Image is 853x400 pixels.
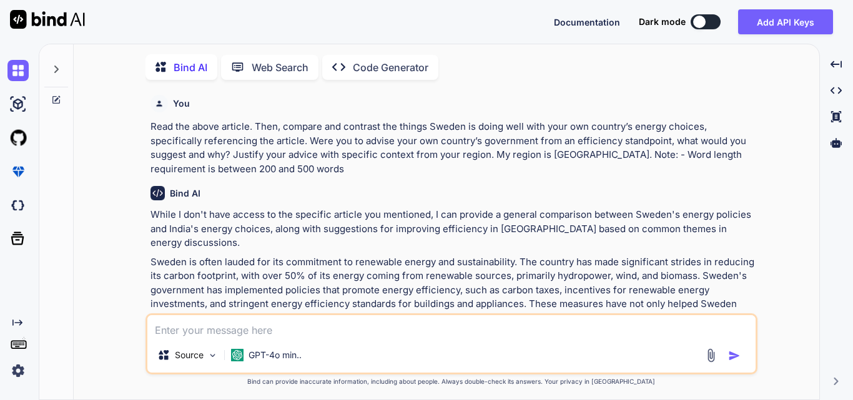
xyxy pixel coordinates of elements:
[554,16,620,29] button: Documentation
[7,60,29,81] img: chat
[738,9,833,34] button: Add API Keys
[174,60,207,75] p: Bind AI
[207,350,218,361] img: Pick Models
[7,195,29,216] img: darkCloudIdeIcon
[554,17,620,27] span: Documentation
[150,208,755,250] p: While I don't have access to the specific article you mentioned, I can provide a general comparis...
[150,255,755,326] p: Sweden is often lauded for its commitment to renewable energy and sustainability. The country has...
[728,349,741,362] img: icon
[704,348,718,363] img: attachment
[249,349,302,361] p: GPT-4o min..
[231,349,244,361] img: GPT-4o mini
[7,127,29,149] img: githubLight
[7,360,29,381] img: settings
[175,349,204,361] p: Source
[150,120,755,176] p: Read the above article. Then, compare and contrast the things Sweden is doing well with your own ...
[10,10,85,29] img: Bind AI
[170,187,200,200] h6: Bind AI
[252,60,308,75] p: Web Search
[7,94,29,115] img: ai-studio
[145,377,757,386] p: Bind can provide inaccurate information, including about people. Always double-check its answers....
[639,16,686,28] span: Dark mode
[353,60,428,75] p: Code Generator
[173,97,190,110] h6: You
[7,161,29,182] img: premium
